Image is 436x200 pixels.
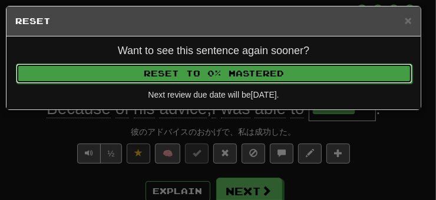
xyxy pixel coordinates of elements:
[405,14,412,26] button: Close
[15,89,412,101] div: Next review due date will be [DATE] .
[15,15,412,27] h5: Reset
[15,45,412,57] h4: Want to see this sentence again sooner?
[405,14,412,27] span: ×
[16,64,412,84] button: Reset to 0% Mastered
